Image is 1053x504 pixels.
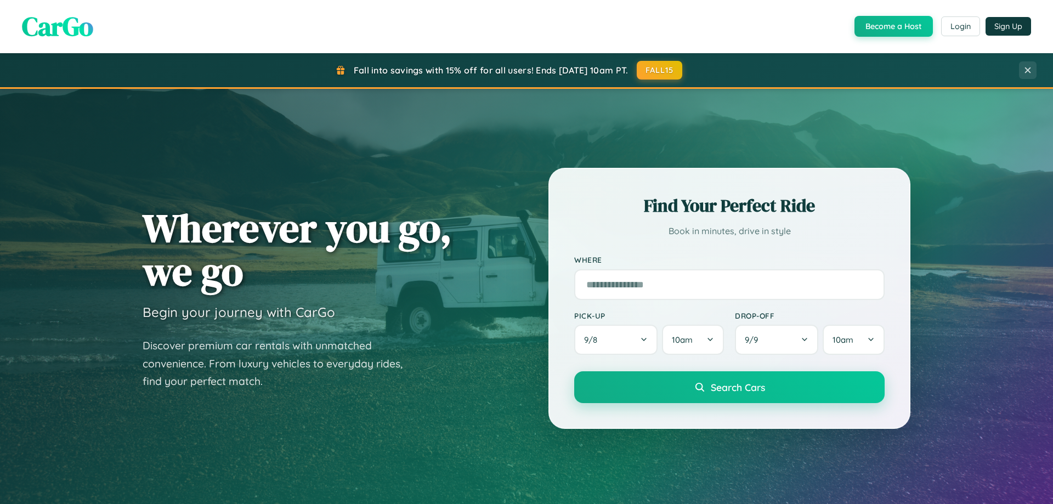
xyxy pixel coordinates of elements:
[735,311,885,320] label: Drop-off
[574,256,885,265] label: Where
[22,8,93,44] span: CarGo
[574,311,724,320] label: Pick-up
[574,325,658,355] button: 9/8
[833,335,853,345] span: 10am
[143,304,335,320] h3: Begin your journey with CarGo
[574,371,885,403] button: Search Cars
[672,335,693,345] span: 10am
[143,206,452,293] h1: Wherever you go, we go
[745,335,763,345] span: 9 / 9
[637,61,683,80] button: FALL15
[574,223,885,239] p: Book in minutes, drive in style
[711,381,765,393] span: Search Cars
[986,17,1031,36] button: Sign Up
[584,335,603,345] span: 9 / 8
[854,16,933,37] button: Become a Host
[823,325,885,355] button: 10am
[354,65,629,76] span: Fall into savings with 15% off for all users! Ends [DATE] 10am PT.
[143,337,417,390] p: Discover premium car rentals with unmatched convenience. From luxury vehicles to everyday rides, ...
[941,16,980,36] button: Login
[574,194,885,218] h2: Find Your Perfect Ride
[735,325,818,355] button: 9/9
[662,325,724,355] button: 10am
